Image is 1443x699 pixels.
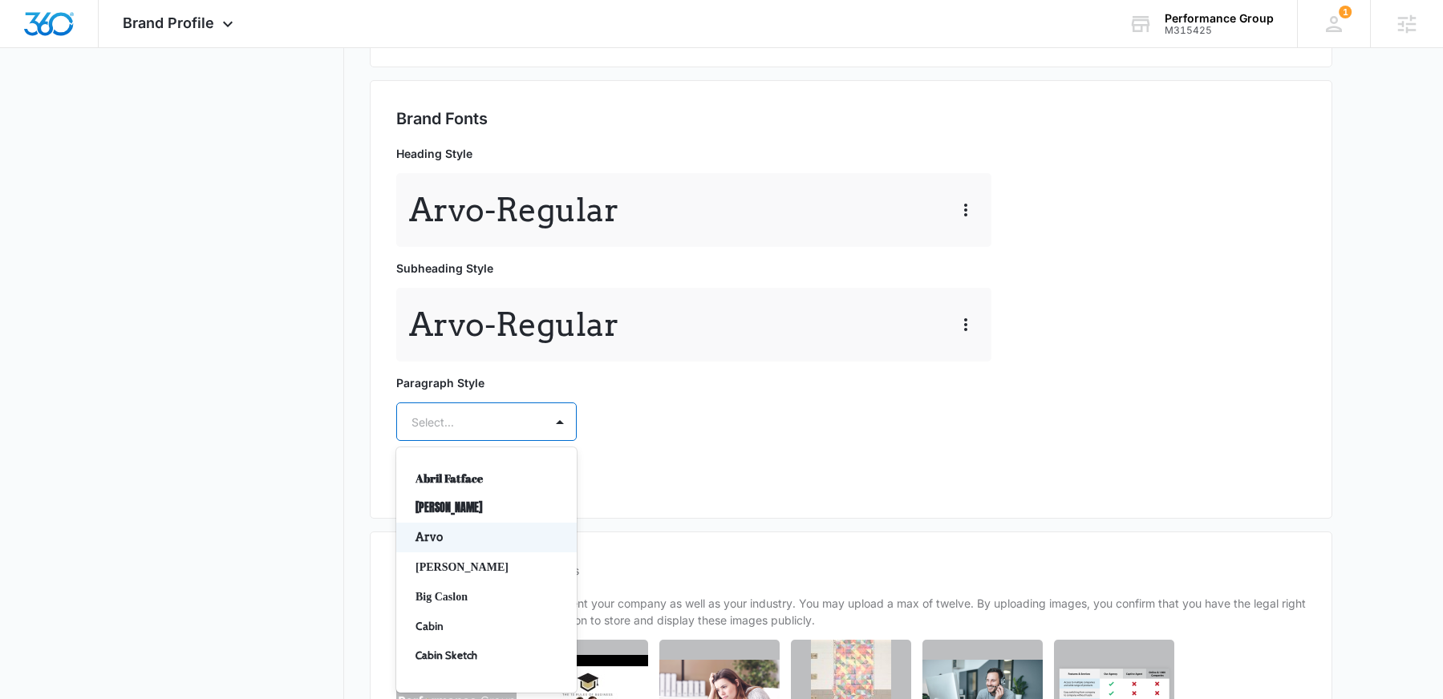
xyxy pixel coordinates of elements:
p: Cabin [415,618,554,635]
p: Cabin Sketch [415,648,554,665]
span: Brand Profile [123,14,214,31]
p: Abril Fatface [415,470,554,487]
div: account name [1165,12,1274,25]
p: Paragraph Style [396,374,577,391]
div: notifications count [1339,6,1352,18]
div: account id [1165,25,1274,36]
p: Calisto MT [415,677,554,694]
span: 1 [1339,6,1352,18]
p: Arvo [415,529,554,546]
p: These generalized images represent your company as well as your industry. You may upload a max of... [396,595,1306,628]
p: Big Caslon [415,588,554,605]
p: [PERSON_NAME] [415,559,554,576]
p: Heading Style [396,145,991,162]
h2: Brand Fonts [396,107,1306,131]
p: Arvo - Regular [409,301,619,349]
p: Arvo - Regular [409,186,619,234]
p: Subheading Style [396,260,991,277]
p: [PERSON_NAME] [415,499,554,516]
